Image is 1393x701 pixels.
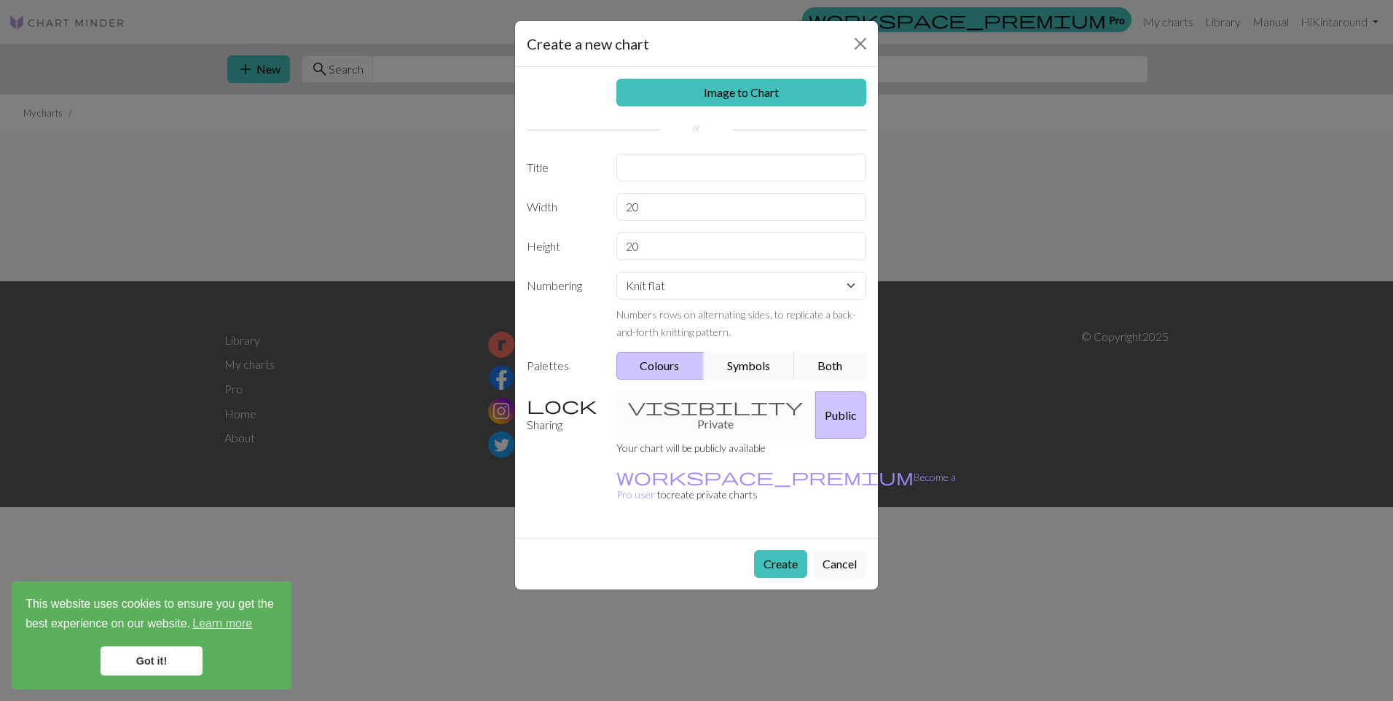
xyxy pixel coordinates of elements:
label: Width [518,193,608,221]
a: dismiss cookie message [101,646,203,675]
span: This website uses cookies to ensure you get the best experience on our website. [25,595,278,635]
a: Image to Chart [616,79,867,106]
label: Numbering [518,272,608,340]
button: Colours [616,352,705,380]
h5: Create a new chart [527,33,649,55]
label: Sharing [518,391,608,439]
label: Palettes [518,352,608,380]
label: Title [518,154,608,181]
span: workspace_premium [616,466,914,487]
button: Cancel [813,550,866,578]
small: to create private charts [616,471,956,501]
a: learn more about cookies [190,613,254,635]
small: Your chart will be publicly available [616,442,766,454]
a: Become a Pro user [616,471,956,501]
button: Public [815,391,866,439]
label: Height [518,232,608,260]
button: Create [754,550,807,578]
button: Close [849,32,872,55]
div: cookieconsent [12,581,291,689]
small: Numbers rows on alternating sides, to replicate a back-and-forth knitting pattern. [616,308,856,338]
button: Both [794,352,867,380]
button: Symbols [703,352,795,380]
